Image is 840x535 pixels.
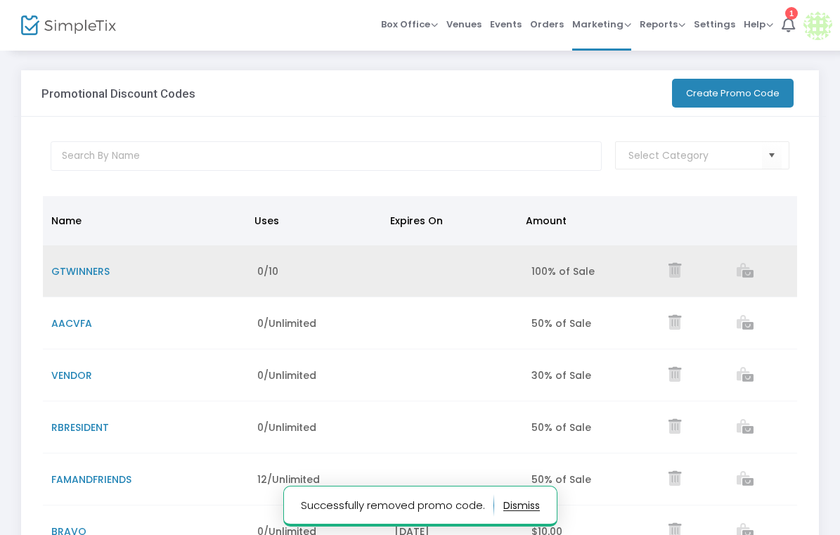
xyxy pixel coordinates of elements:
span: 50% of Sale [531,472,591,486]
span: Expires On [390,214,443,228]
a: View list of orders which used this promo code. [737,265,754,279]
span: 0/10 [257,264,278,278]
button: Create Promo Code [672,79,794,108]
span: Reports [640,18,685,31]
span: 12/Unlimited [257,472,320,486]
a: View list of orders which used this promo code. [737,473,754,487]
a: View list of orders which used this promo code. [737,317,754,331]
h3: Promotional Discount Codes [41,86,195,101]
span: 100% of Sale [531,264,595,278]
span: Uses [254,214,279,228]
span: 30% of Sale [531,368,591,382]
span: AACVFA [51,316,92,330]
p: Successfully removed promo code. [301,494,494,517]
span: Name [51,214,82,228]
span: Settings [694,6,735,42]
span: FAMANDFRIENDS [51,472,131,486]
button: dismiss [503,494,540,517]
input: NO DATA FOUND [628,148,762,163]
span: 0/Unlimited [257,420,316,434]
span: Events [490,6,522,42]
a: View list of orders which used this promo code. [737,369,754,383]
span: Venues [446,6,482,42]
div: 1 [785,7,798,20]
span: 50% of Sale [531,420,591,434]
span: Orders [530,6,564,42]
span: 0/Unlimited [257,316,316,330]
span: 0/Unlimited [257,368,316,382]
span: Marketing [572,18,631,31]
span: GTWINNERS [51,264,110,278]
span: 50% of Sale [531,316,591,330]
span: RBRESIDENT [51,420,109,434]
span: Help [744,18,773,31]
span: Box Office [381,18,438,31]
span: VENDOR [51,368,92,382]
button: Select [762,141,782,170]
a: View list of orders which used this promo code. [737,421,754,435]
input: Search By Name [51,141,602,171]
span: Amount [526,214,567,228]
